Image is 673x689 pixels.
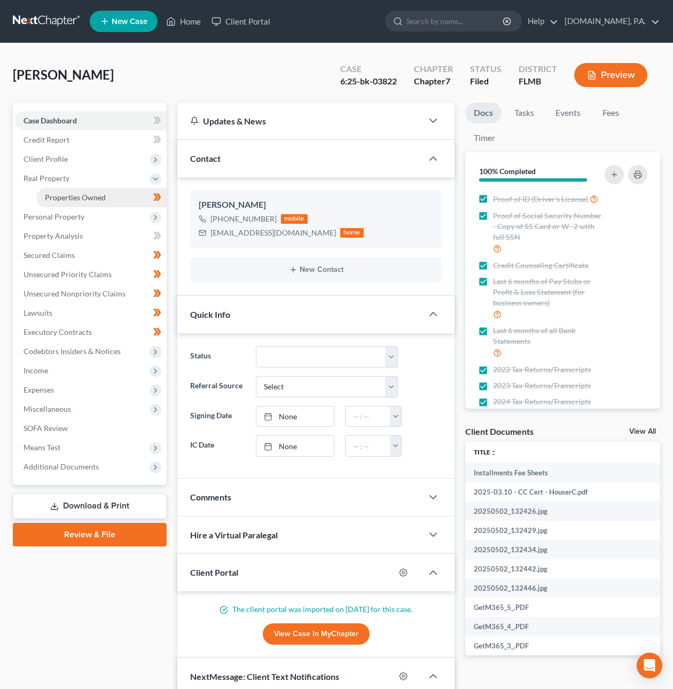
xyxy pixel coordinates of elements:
span: New Case [112,18,147,26]
input: Search by name... [406,11,504,31]
span: Income [24,366,48,375]
td: GetM365_3_.PDF [465,637,657,656]
span: 2022 Tax Returns/Transcripts [493,364,591,375]
a: Titleunfold_more [474,448,497,456]
a: Events [547,103,589,123]
a: Unsecured Nonpriority Claims [15,284,167,303]
i: unfold_more [490,450,497,456]
div: Chapter [414,63,453,75]
span: Lawsuits [24,308,52,317]
div: mobile [281,214,308,224]
input: -- : -- [346,406,390,427]
span: Client Profile [24,154,68,163]
a: Tasks [506,103,543,123]
span: Real Property [24,174,69,183]
a: Fees [593,103,628,123]
span: Last 6 months of all Bank Statements [493,325,602,347]
span: Unsecured Priority Claims [24,270,112,279]
a: Client Portal [206,12,276,31]
div: Open Intercom Messenger [637,653,662,678]
span: Contact [190,153,221,163]
div: [EMAIL_ADDRESS][DOMAIN_NAME] [210,228,336,238]
span: Properties Owned [45,193,106,202]
div: home [340,228,364,238]
span: 2023 Tax Returns/Transcripts [493,380,591,391]
a: Lawsuits [15,303,167,323]
span: Miscellaneous [24,404,71,413]
span: Expenses [24,385,54,394]
a: SOFA Review [15,419,167,438]
label: Signing Date [185,406,251,427]
span: 2024 Tax Returns/Transcripts [493,396,591,407]
label: Status [185,346,251,367]
span: Secured Claims [24,250,75,260]
span: Comments [190,492,231,502]
td: 20250502_132434.jpg [465,540,657,559]
span: SOFA Review [24,424,68,433]
span: Executory Contracts [24,327,92,336]
a: Credit Report [15,130,167,150]
div: FLMB [519,75,557,88]
strong: 100% Completed [479,167,536,176]
span: Quick Info [190,309,230,319]
p: The client portal was imported on [DATE] for this case. [190,604,442,615]
td: GetM365_4_.PDF [465,617,657,636]
div: Case [340,63,397,75]
div: 6:25-bk-03822 [340,75,397,88]
a: None [256,406,334,427]
td: 20250502_132426.jpg [465,502,657,521]
span: [PERSON_NAME] [13,67,114,82]
a: [DOMAIN_NAME], P.A. [559,12,660,31]
td: 20250502_132446.jpg [465,578,657,598]
a: Review & File [13,523,167,546]
a: View Case in MyChapter [263,623,370,645]
a: Home [161,12,206,31]
span: Hire a Virtual Paralegal [190,530,278,540]
span: 7 [445,76,450,86]
a: Unsecured Priority Claims [15,265,167,284]
span: Proof of Social Security Number - Copy of SS Card or W- 2 with full SSN [493,210,602,242]
span: Credit Counseling Certificate [493,260,589,271]
label: Referral Source [185,376,251,397]
div: Filed [470,75,502,88]
span: Codebtors Insiders & Notices [24,347,121,356]
span: Last 6 months of Pay Stubs or Profit & Loss Statement (for business owners) [493,276,602,308]
label: IC Date [185,435,251,457]
div: Updates & News [190,115,410,127]
a: Download & Print [13,494,167,519]
div: Client Documents [465,426,534,437]
a: Case Dashboard [15,111,167,130]
input: -- : -- [346,436,390,456]
a: Docs [465,103,502,123]
td: 2025-03.10 - CC Cert - HouserC.pdf [465,482,657,502]
span: NextMessage: Client Text Notifications [190,671,339,682]
span: Additional Documents [24,462,99,471]
span: Client Portal [190,567,238,577]
span: Property Analysis [24,231,83,240]
a: None [256,436,334,456]
a: Timer [465,128,504,148]
div: [PERSON_NAME] [199,199,433,212]
span: Personal Property [24,212,84,221]
button: New Contact [199,265,433,274]
a: Executory Contracts [15,323,167,342]
td: 20250502_132429.jpg [465,521,657,540]
span: Case Dashboard [24,116,77,125]
span: Unsecured Nonpriority Claims [24,289,126,298]
td: 20250502_132442.jpg [465,559,657,578]
a: View All [629,428,656,435]
span: Means Test [24,443,60,452]
span: Proof of ID (Driver's License) [493,194,588,205]
td: GetM365_5_.PDF [465,598,657,617]
a: Secured Claims [15,246,167,265]
td: Installments Fee Sheets [465,463,657,482]
a: Property Analysis [15,226,167,246]
div: District [519,63,557,75]
span: Credit Report [24,135,69,144]
div: Status [470,63,502,75]
div: Chapter [414,75,453,88]
a: Properties Owned [36,188,167,207]
a: Help [522,12,558,31]
button: Preview [574,63,647,87]
div: [PHONE_NUMBER] [210,214,277,224]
